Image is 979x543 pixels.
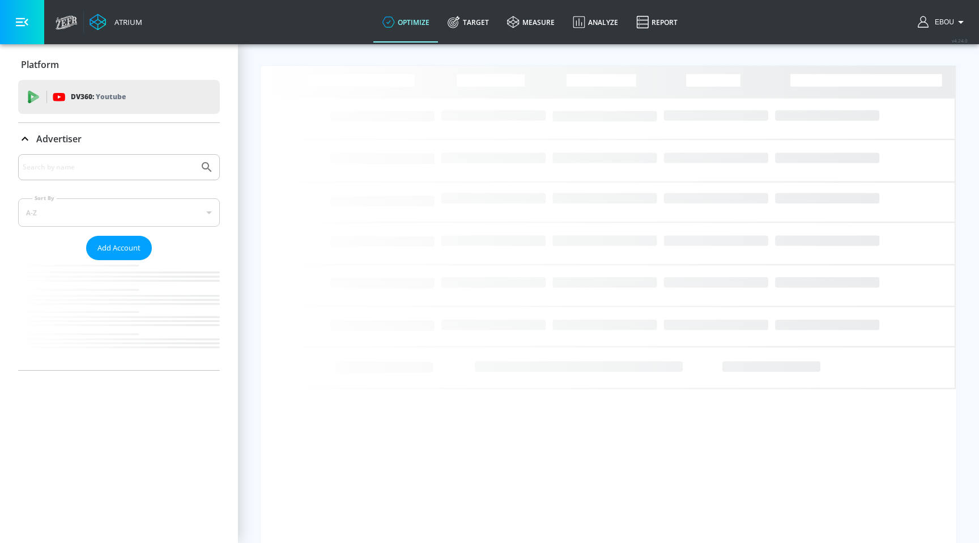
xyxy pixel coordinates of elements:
label: Sort By [32,194,57,202]
div: Advertiser [18,154,220,370]
div: Atrium [110,17,142,27]
button: Add Account [86,236,152,260]
div: DV360: Youtube [18,80,220,114]
button: Ebou [918,15,968,29]
div: Platform [18,49,220,80]
a: Target [439,2,498,43]
a: Report [627,2,687,43]
span: login as: ebou.njie@zefr.com [930,18,954,26]
nav: list of Advertiser [18,260,220,370]
div: A-Z [18,198,220,227]
span: Add Account [97,241,141,254]
p: Platform [21,58,59,71]
p: DV360: [71,91,126,103]
a: Analyze [564,2,627,43]
span: v 4.24.0 [952,37,968,44]
p: Advertiser [36,133,82,145]
a: measure [498,2,564,43]
a: Atrium [90,14,142,31]
input: Search by name [23,160,194,175]
a: optimize [373,2,439,43]
div: Advertiser [18,123,220,155]
p: Youtube [96,91,126,103]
